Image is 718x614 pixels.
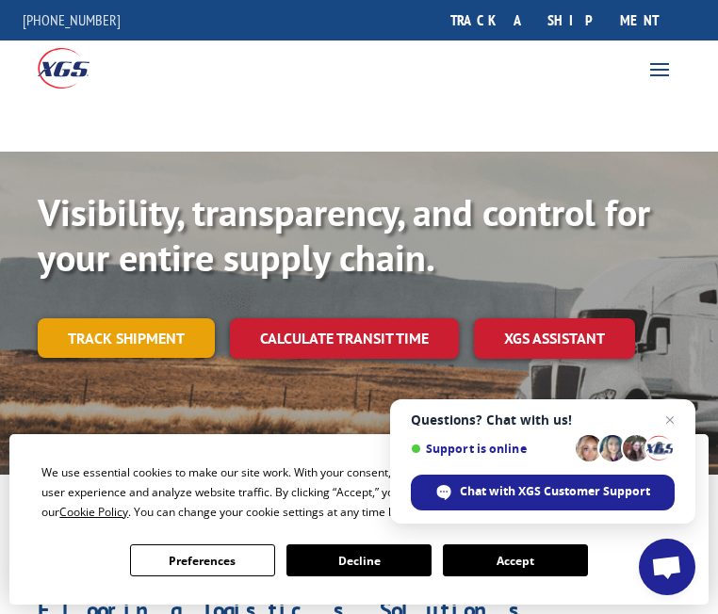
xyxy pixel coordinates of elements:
[38,187,650,282] b: Visibility, transparency, and control for your entire supply chain.
[230,318,459,359] a: Calculate transit time
[474,318,635,359] a: XGS ASSISTANT
[411,442,569,456] span: Support is online
[59,504,128,520] span: Cookie Policy
[460,483,650,500] span: Chat with XGS Customer Support
[411,412,675,428] span: Questions? Chat with us!
[130,544,275,576] button: Preferences
[659,409,681,431] span: Close chat
[38,318,215,358] a: Track shipment
[639,539,695,595] div: Open chat
[286,544,432,576] button: Decline
[9,434,709,605] div: Cookie Consent Prompt
[41,462,676,522] div: We use essential cookies to make our site work. With your consent, we may also use non-essential ...
[443,544,588,576] button: Accept
[411,475,675,510] div: Chat with XGS Customer Support
[23,10,121,29] a: [PHONE_NUMBER]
